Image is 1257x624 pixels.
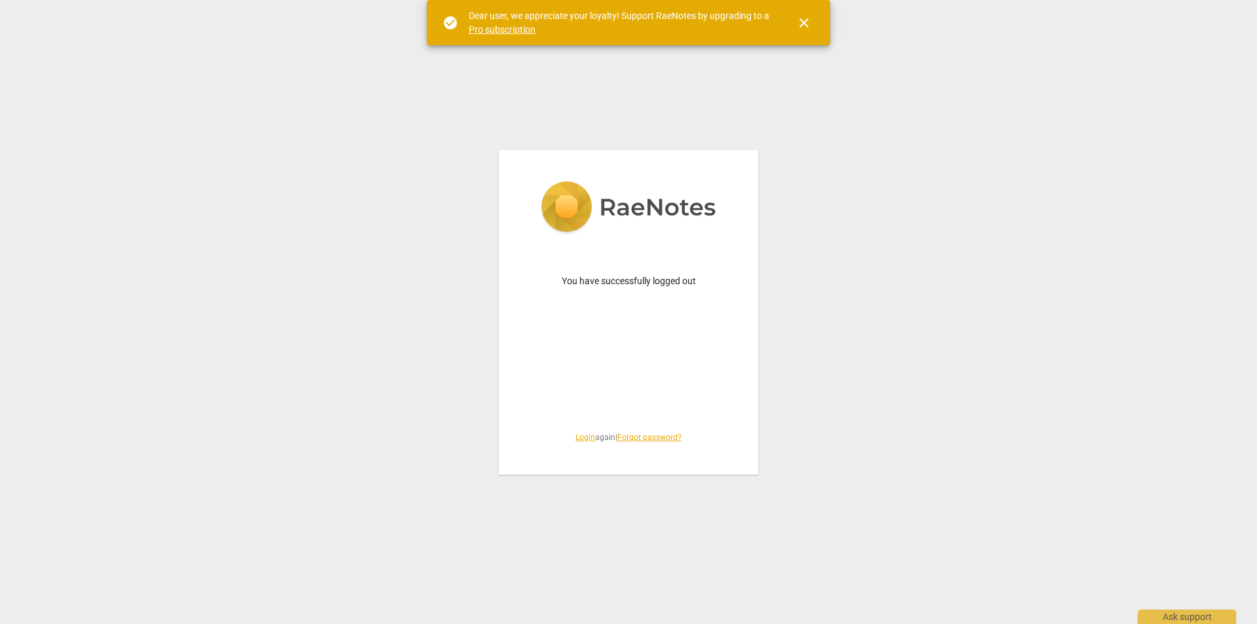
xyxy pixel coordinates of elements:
span: check_circle [443,15,458,31]
p: You have successfully logged out [530,274,727,288]
a: Forgot password? [617,433,682,442]
span: close [796,15,812,31]
a: Pro subscription [469,24,536,35]
div: Ask support [1138,610,1236,624]
img: 5ac2273c67554f335776073100b6d88f.svg [541,181,716,235]
a: Login [575,433,595,442]
button: Close [788,7,820,39]
span: again | [530,432,727,443]
div: Dear user, we appreciate your loyalty! Support RaeNotes by upgrading to a [469,9,773,36]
